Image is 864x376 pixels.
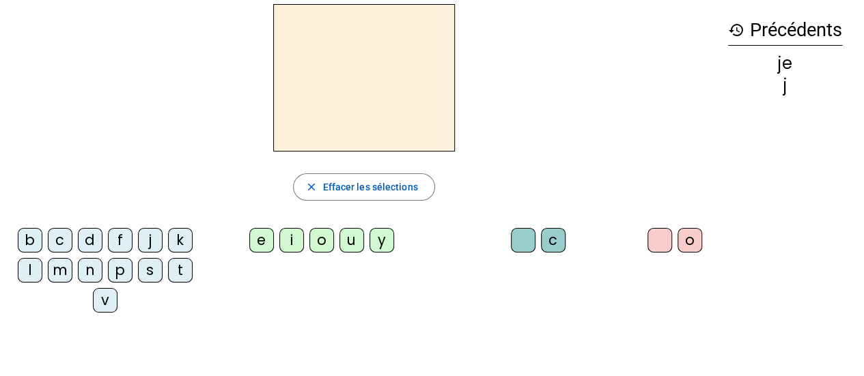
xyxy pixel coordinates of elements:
[305,181,317,193] mat-icon: close
[339,228,364,252] div: u
[728,22,744,38] mat-icon: history
[48,258,72,283] div: m
[728,55,842,72] div: je
[78,258,102,283] div: n
[309,228,334,252] div: o
[138,258,163,283] div: s
[18,228,42,252] div: b
[249,228,274,252] div: e
[18,258,42,283] div: l
[728,77,842,93] div: j
[78,228,102,252] div: d
[168,228,193,252] div: k
[108,228,133,252] div: f
[93,288,117,313] div: v
[138,228,163,252] div: j
[279,228,304,252] div: i
[541,228,566,252] div: c
[168,258,193,283] div: t
[678,228,702,252] div: o
[108,258,133,283] div: p
[728,15,842,46] h3: Précédents
[48,228,72,252] div: c
[293,173,434,201] button: Effacer les sélections
[322,179,417,195] span: Effacer les sélections
[370,228,394,252] div: y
